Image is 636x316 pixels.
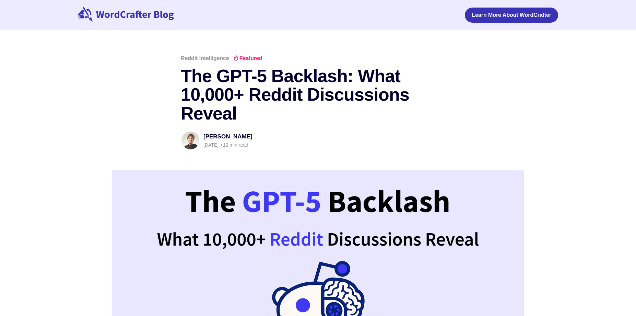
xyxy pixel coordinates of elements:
a: Learn More About WordCrafter [465,8,558,23]
span: • [221,142,222,148]
a: Read more of Federico Pascual [181,131,200,150]
h1: The GPT-5 Backlash: What 10,000+ Reddit Discussions Reveal [181,67,455,123]
img: Federico Pascual [181,132,199,149]
a: Reddit Intelligence [181,55,229,61]
time: [DATE] [203,142,219,148]
span: 12 min read [220,142,248,148]
a: [PERSON_NAME] [203,133,252,140]
span: Featured [233,56,262,61]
